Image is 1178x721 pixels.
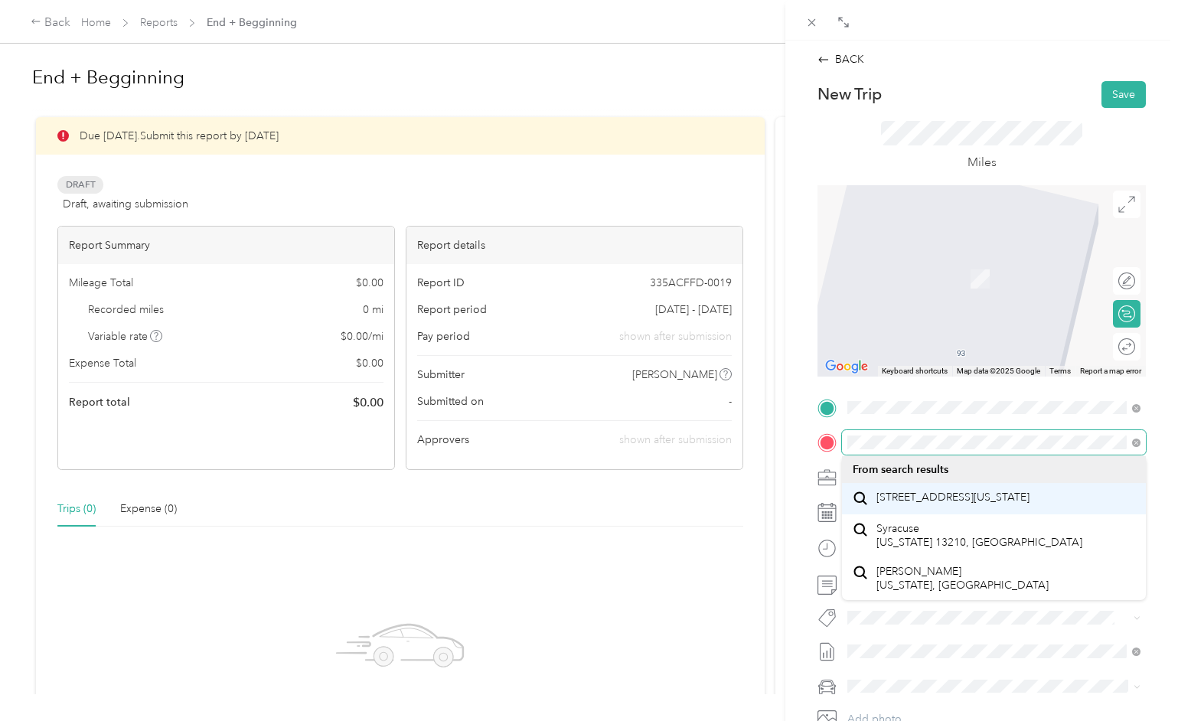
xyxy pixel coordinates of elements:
a: Open this area in Google Maps (opens a new window) [821,357,872,377]
button: Keyboard shortcuts [882,366,948,377]
iframe: Everlance-gr Chat Button Frame [1092,635,1178,721]
p: Miles [968,153,997,172]
span: [PERSON_NAME] [US_STATE], [GEOGRAPHIC_DATA] [876,565,1049,592]
span: Map data ©2025 Google [957,367,1040,375]
span: Syracuse [US_STATE] 13210, [GEOGRAPHIC_DATA] [876,522,1082,549]
p: New Trip [817,83,882,105]
span: [STREET_ADDRESS][US_STATE] [876,491,1030,504]
button: Save [1101,81,1146,108]
img: Google [821,357,872,377]
a: Report a map error [1080,367,1141,375]
div: BACK [817,51,864,67]
span: From search results [853,463,948,476]
a: Terms (opens in new tab) [1049,367,1071,375]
